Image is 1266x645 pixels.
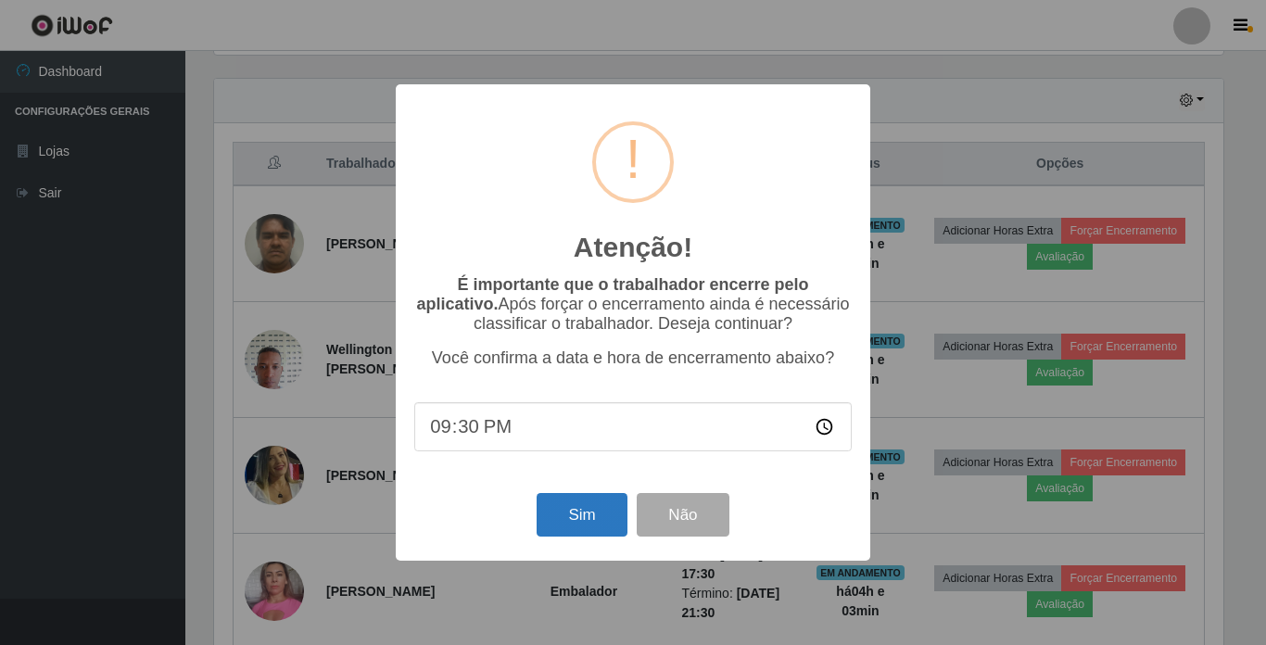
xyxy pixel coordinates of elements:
[637,493,728,537] button: Não
[414,275,852,334] p: Após forçar o encerramento ainda é necessário classificar o trabalhador. Deseja continuar?
[416,275,808,313] b: É importante que o trabalhador encerre pelo aplicativo.
[414,348,852,368] p: Você confirma a data e hora de encerramento abaixo?
[574,231,692,264] h2: Atenção!
[537,493,627,537] button: Sim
